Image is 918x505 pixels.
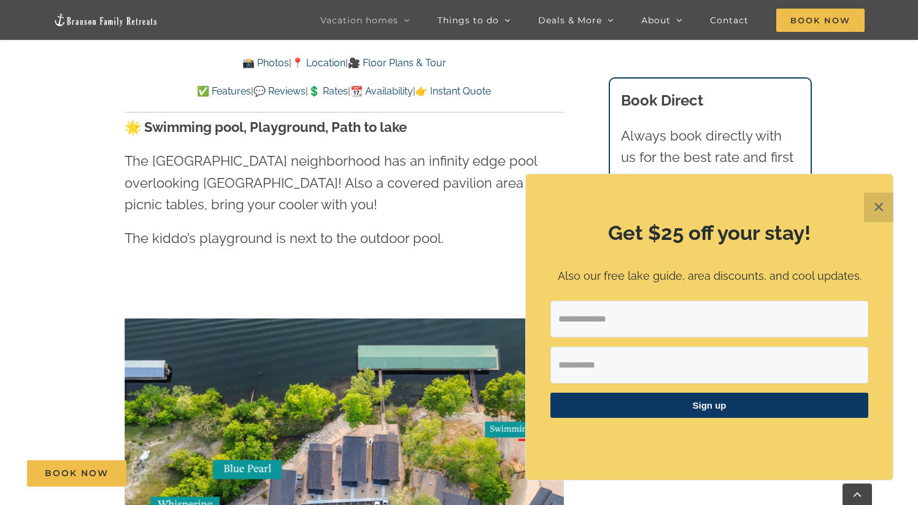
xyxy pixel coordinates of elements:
span: Things to do [438,16,499,25]
h2: Get $25 off your stay! [550,219,868,247]
input: Email Address [550,301,868,337]
a: 🎥 Floor Plans & Tour [348,57,446,69]
span: About [641,16,671,25]
span: Book Now [45,468,109,479]
a: 👉 Instant Quote [415,85,491,97]
p: ​ [550,433,868,446]
p: The [GEOGRAPHIC_DATA] neighborhood has an infinity edge pool overlooking [GEOGRAPHIC_DATA]! Also ... [125,150,564,215]
span: Contact [710,16,749,25]
a: Book Now [27,460,126,487]
a: 📍 Location [291,57,345,69]
p: Always book directly with us for the best rate and first dibs on the best dates. [621,125,800,190]
p: The kiddo’s playground is next to the outdoor pool. [125,228,564,249]
input: First Name [550,347,868,384]
img: Branson Family Retreats Logo [53,13,158,27]
strong: 🌟 Swimming pool, Playground, Path to lake [125,119,407,135]
h3: Book Direct [621,90,800,112]
p: | | | | [125,83,564,99]
p: Also our free lake guide, area discounts, and cool updates. [550,268,868,285]
span: Book Now [776,9,865,32]
button: Close [864,193,893,222]
button: Sign up [550,393,868,418]
span: Vacation homes [320,16,398,25]
span: Deals & More [538,16,602,25]
a: 💲 Rates [308,85,348,97]
p: | | [125,55,564,71]
a: 💬 Reviews [253,85,306,97]
a: 📆 Availability [350,85,413,97]
a: 📸 Photos [242,57,289,69]
a: ✅ Features [197,85,251,97]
